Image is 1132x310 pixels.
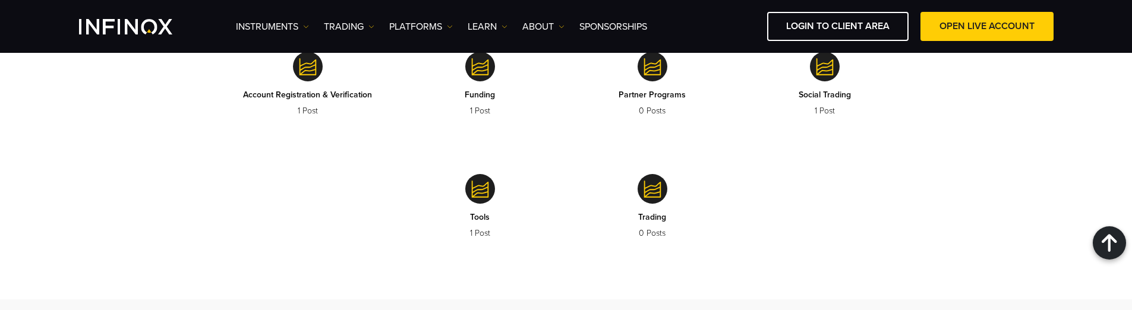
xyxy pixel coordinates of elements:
[465,174,495,204] img: Tools
[293,52,323,81] img: Account Registration & Verification
[579,20,647,34] a: SPONSORSHIPS
[465,105,495,117] p: 1 Post
[470,211,490,223] p: Tools
[236,20,309,34] a: Instruments
[920,12,1054,41] a: OPEN LIVE ACCOUNT
[79,19,200,34] a: INFINOX Logo
[389,20,453,34] a: PLATFORMS
[575,37,730,141] a: Partner Programs Partner Programs 0 Posts
[403,37,557,141] a: Funding Funding 1 Post
[638,174,667,204] img: Trading
[465,88,495,101] p: Funding
[465,52,495,81] img: Funding
[231,37,385,141] a: Account Registration & Verification Account Registration & Verification 1 Post
[799,88,851,101] p: Social Trading
[575,159,730,264] a: Trading Trading 0 Posts
[403,159,557,264] a: Tools Tools 1 Post
[619,88,686,101] p: Partner Programs
[638,227,666,239] p: 0 Posts
[243,105,372,117] p: 1 Post
[619,105,686,117] p: 0 Posts
[799,105,851,117] p: 1 Post
[810,52,840,81] img: Social Trading
[638,211,666,223] p: Trading
[767,12,909,41] a: LOGIN TO CLIENT AREA
[324,20,374,34] a: TRADING
[470,227,490,239] p: 1 Post
[522,20,565,34] a: ABOUT
[468,20,507,34] a: Learn
[243,88,372,101] p: Account Registration & Verification
[638,52,667,81] img: Partner Programs
[748,37,902,141] a: Social Trading Social Trading 1 Post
